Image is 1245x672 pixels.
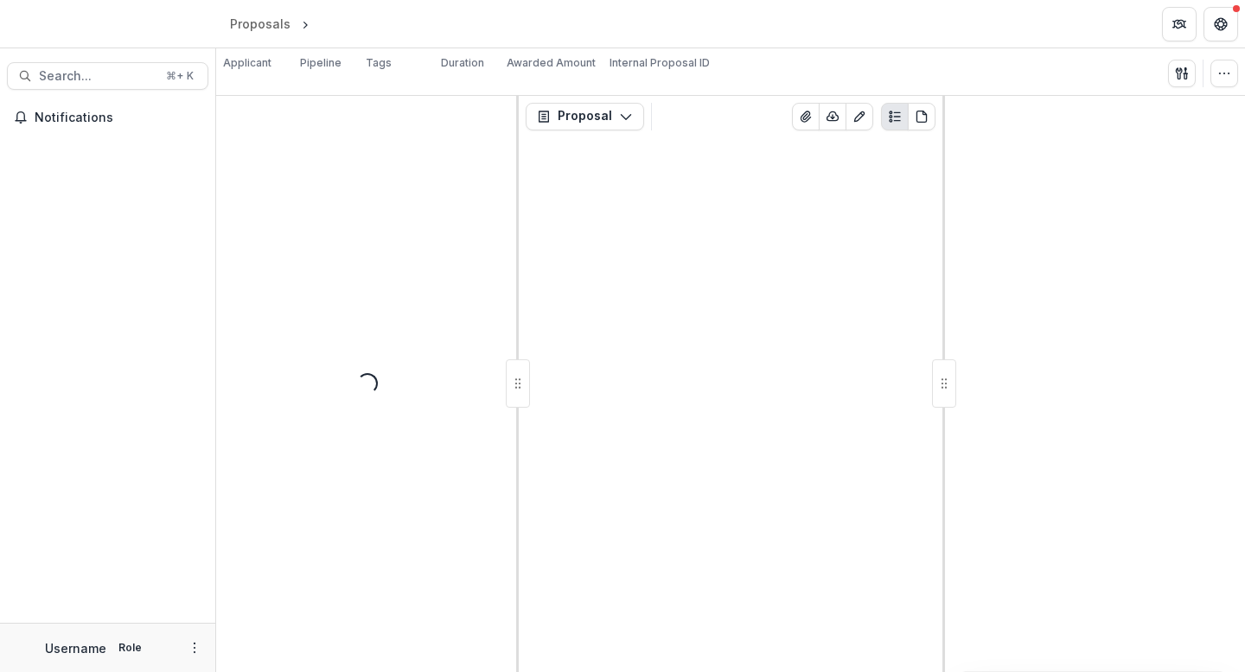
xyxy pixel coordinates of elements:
[223,11,386,36] nav: breadcrumb
[223,11,297,36] a: Proposals
[45,639,106,657] p: Username
[223,55,271,71] p: Applicant
[163,67,197,86] div: ⌘ + K
[610,55,710,71] p: Internal Proposal ID
[230,15,290,33] div: Proposals
[441,55,484,71] p: Duration
[792,103,820,130] button: View Attached Files
[526,103,644,130] button: Proposal
[1203,7,1238,41] button: Get Help
[35,111,201,125] span: Notifications
[366,55,392,71] p: Tags
[1162,7,1197,41] button: Partners
[7,62,208,90] button: Search...
[881,103,909,130] button: Plaintext view
[184,637,205,658] button: More
[113,640,147,656] p: Role
[507,55,596,71] p: Awarded Amount
[300,55,342,71] p: Pipeline
[7,104,208,131] button: Notifications
[39,69,156,84] span: Search...
[908,103,935,130] button: PDF view
[846,103,873,130] button: Edit as form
